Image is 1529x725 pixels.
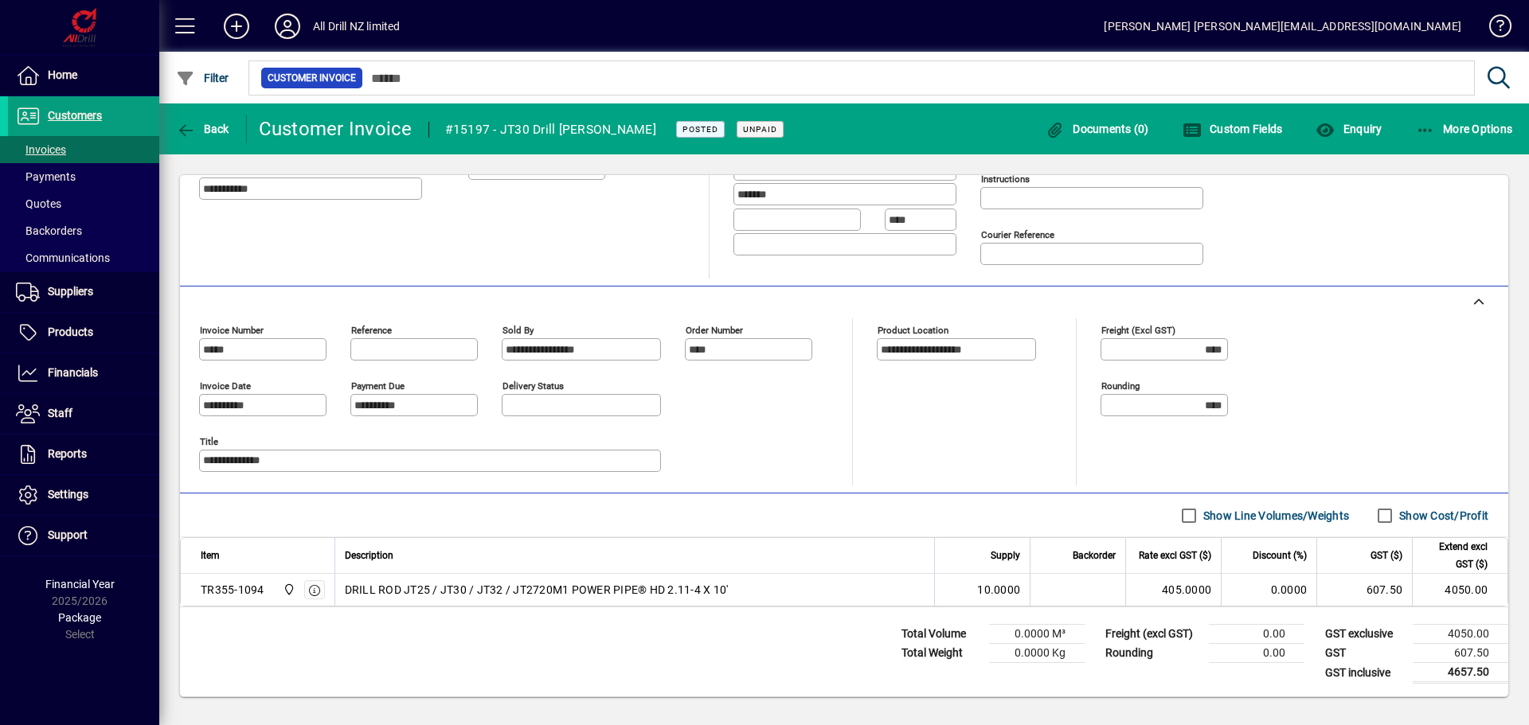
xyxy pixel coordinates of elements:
[176,72,229,84] span: Filter
[1413,644,1508,663] td: 607.50
[1042,115,1153,143] button: Documents (0)
[989,644,1085,663] td: 0.0000 Kg
[1317,644,1413,663] td: GST
[176,123,229,135] span: Back
[1253,547,1307,564] span: Discount (%)
[1412,115,1517,143] button: More Options
[1097,625,1209,644] td: Freight (excl GST)
[48,488,88,501] span: Settings
[1200,508,1349,524] label: Show Line Volumes/Weights
[8,394,159,434] a: Staff
[48,325,93,338] span: Products
[1209,625,1304,644] td: 0.00
[201,547,220,564] span: Item
[351,325,392,336] mat-label: Reference
[1097,644,1209,663] td: Rounding
[981,229,1054,240] mat-label: Courier Reference
[8,217,159,244] a: Backorders
[48,285,93,298] span: Suppliers
[268,70,356,86] span: Customer Invoice
[48,447,87,460] span: Reports
[502,380,564,392] mat-label: Delivery status
[1101,325,1175,336] mat-label: Freight (excl GST)
[8,56,159,95] a: Home
[313,14,401,39] div: All Drill NZ limited
[345,582,729,598] span: DRILL ROD JT25 / JT30 / JT32 / JT2720M1 POWER PIPE® HD 2.11-4 X 10'
[977,582,1020,598] span: 10.0000
[45,578,115,591] span: Financial Year
[172,64,233,92] button: Filter
[8,353,159,393] a: Financials
[1312,115,1386,143] button: Enquiry
[1183,123,1283,135] span: Custom Fields
[8,475,159,515] a: Settings
[16,224,82,237] span: Backorders
[351,380,405,392] mat-label: Payment due
[8,136,159,163] a: Invoices
[1422,538,1488,573] span: Extend excl GST ($)
[1101,380,1140,392] mat-label: Rounding
[1139,547,1211,564] span: Rate excl GST ($)
[262,12,313,41] button: Profile
[1477,3,1509,55] a: Knowledge Base
[48,407,72,419] span: Staff
[200,380,251,392] mat-label: Invoice date
[1179,115,1287,143] button: Custom Fields
[211,12,262,41] button: Add
[48,528,88,541] span: Support
[16,251,110,264] span: Communications
[345,547,393,564] span: Description
[878,325,948,336] mat-label: Product location
[991,547,1020,564] span: Supply
[743,124,777,134] span: Unpaid
[1317,663,1413,683] td: GST inclusive
[502,325,534,336] mat-label: Sold by
[1413,625,1508,644] td: 4050.00
[279,581,297,598] span: All Drill NZ Limited
[48,109,102,122] span: Customers
[200,325,264,336] mat-label: Invoice number
[16,143,66,156] span: Invoices
[48,68,77,81] span: Home
[259,116,413,142] div: Customer Invoice
[1209,644,1304,663] td: 0.00
[1136,582,1211,598] div: 405.0000
[1316,123,1382,135] span: Enquiry
[1073,547,1116,564] span: Backorder
[16,197,61,210] span: Quotes
[8,516,159,555] a: Support
[1317,625,1413,644] td: GST exclusive
[894,625,989,644] td: Total Volume
[159,115,247,143] app-page-header-button: Back
[58,611,101,624] span: Package
[8,190,159,217] a: Quotes
[1396,508,1488,524] label: Show Cost/Profit
[1412,574,1507,606] td: 4050.00
[1221,574,1316,606] td: 0.0000
[48,366,98,379] span: Financials
[1046,123,1149,135] span: Documents (0)
[682,124,718,134] span: Posted
[8,313,159,353] a: Products
[8,272,159,312] a: Suppliers
[1104,14,1461,39] div: [PERSON_NAME] [PERSON_NAME][EMAIL_ADDRESS][DOMAIN_NAME]
[8,435,159,474] a: Reports
[201,582,264,598] div: TR355-1094
[16,170,76,183] span: Payments
[1416,123,1513,135] span: More Options
[1413,663,1508,683] td: 4657.50
[8,244,159,271] a: Communications
[1316,574,1412,606] td: 607.50
[1371,547,1402,564] span: GST ($)
[445,117,656,142] div: #15197 - JT30 Drill [PERSON_NAME]
[200,436,218,447] mat-label: Title
[686,325,743,336] mat-label: Order number
[894,644,989,663] td: Total Weight
[8,163,159,190] a: Payments
[989,625,1085,644] td: 0.0000 M³
[981,173,1030,185] mat-label: Instructions
[172,115,233,143] button: Back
